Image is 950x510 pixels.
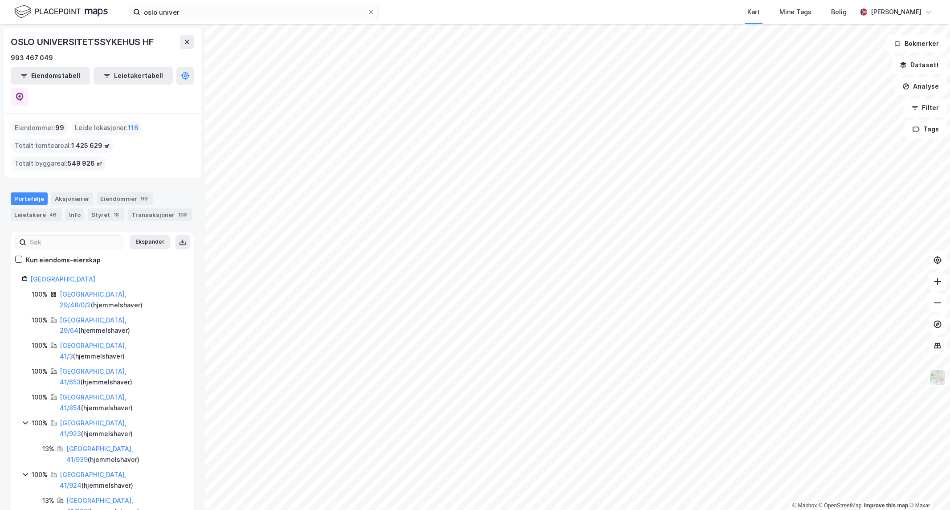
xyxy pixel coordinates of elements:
[60,393,126,412] a: [GEOGRAPHIC_DATA], 41/854
[32,366,48,377] div: 100%
[60,340,183,362] div: ( hjemmelshaver )
[11,139,114,153] div: Totalt tomteareal :
[819,502,862,509] a: OpenStreetMap
[886,35,946,53] button: Bokmerker
[42,495,54,506] div: 13%
[779,7,811,17] div: Mine Tags
[60,471,126,489] a: [GEOGRAPHIC_DATA], 41/924
[904,99,946,117] button: Filter
[60,419,126,437] a: [GEOGRAPHIC_DATA], 41/923
[26,255,101,265] div: Kun eiendoms-eierskap
[11,53,53,63] div: 993 467 049
[26,236,124,249] input: Søk
[48,210,58,219] div: 46
[60,315,183,336] div: ( hjemmelshaver )
[71,121,142,135] div: Leide lokasjoner :
[140,5,367,19] input: Søk på adresse, matrikkel, gårdeiere, leietakere eller personer
[66,444,183,465] div: ( hjemmelshaver )
[892,56,946,74] button: Datasett
[32,340,48,351] div: 100%
[747,7,760,17] div: Kart
[11,67,90,85] button: Eiendomstabell
[60,366,183,388] div: ( hjemmelshaver )
[831,7,847,17] div: Bolig
[14,4,108,20] img: logo.f888ab2527a4732fd821a326f86c7f29.svg
[905,120,946,138] button: Tags
[130,235,170,249] button: Ekspander
[11,121,68,135] div: Eiendommer :
[94,67,173,85] button: Leietakertabell
[929,369,946,386] img: Z
[176,210,189,219] div: 108
[32,469,48,480] div: 100%
[55,122,64,133] span: 99
[32,418,48,428] div: 100%
[60,367,126,386] a: [GEOGRAPHIC_DATA], 41/653
[11,192,48,205] div: Portefølje
[905,467,950,510] div: Kontrollprogram for chat
[895,78,946,95] button: Analyse
[871,7,921,17] div: [PERSON_NAME]
[112,210,121,219] div: 18
[32,315,48,326] div: 100%
[905,467,950,510] iframe: Chat Widget
[71,140,110,151] span: 1 425 629 ㎡
[68,158,102,169] span: 549 926 ㎡
[11,156,106,171] div: Totalt byggareal :
[42,444,54,454] div: 13%
[65,208,84,221] div: Info
[864,502,908,509] a: Improve this map
[66,445,133,463] a: [GEOGRAPHIC_DATA], 41/939
[128,122,139,133] span: 116
[97,192,153,205] div: Eiendommer
[60,290,126,309] a: [GEOGRAPHIC_DATA], 29/48/0/2
[128,208,192,221] div: Transaksjoner
[60,469,183,491] div: ( hjemmelshaver )
[30,275,95,283] a: [GEOGRAPHIC_DATA]
[60,316,126,335] a: [GEOGRAPHIC_DATA], 29/64
[11,35,155,49] div: OSLO UNIVERSITETSSYKEHUS HF
[792,502,817,509] a: Mapbox
[60,418,183,439] div: ( hjemmelshaver )
[88,208,124,221] div: Styret
[60,289,183,310] div: ( hjemmelshaver )
[60,342,126,360] a: [GEOGRAPHIC_DATA], 41/3
[60,392,183,413] div: ( hjemmelshaver )
[32,392,48,403] div: 100%
[139,194,150,203] div: 99
[51,192,93,205] div: Aksjonærer
[32,289,48,300] div: 100%
[11,208,62,221] div: Leietakere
